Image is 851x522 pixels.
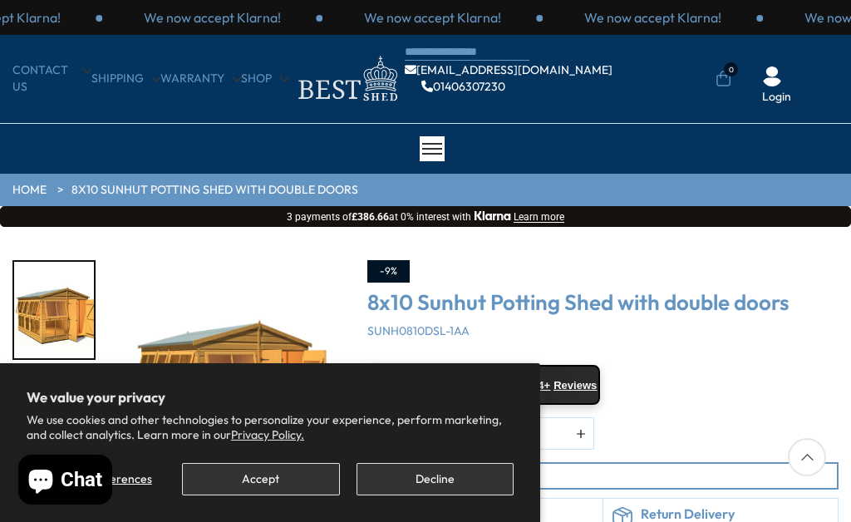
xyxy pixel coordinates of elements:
[543,8,763,27] div: 3 / 3
[762,89,791,106] a: Login
[160,71,241,87] a: Warranty
[13,455,117,509] inbox-online-store-chat: Shopify online store chat
[27,412,514,442] p: We use cookies and other technologies to personalize your experience, perform marketing, and coll...
[367,323,470,338] span: SUNH0810DSL-1AA
[27,390,514,405] h2: We value your privacy
[724,62,738,76] span: 0
[584,8,721,27] p: We now accept Klarna!
[357,463,514,495] button: Decline
[367,291,839,315] h3: 8x10 Sunhut Potting Shed with double doors
[364,8,501,27] p: We now accept Klarna!
[716,71,731,87] a: 0
[378,467,837,485] p: Lead Time: 21 Days
[231,427,304,442] a: Privacy Policy.
[762,66,782,86] img: User Icon
[12,182,47,199] a: HOME
[241,71,288,87] a: Shop
[102,8,322,27] div: 1 / 3
[12,260,96,360] div: 1 / 9
[405,64,612,76] a: [EMAIL_ADDRESS][DOMAIN_NAME]
[641,507,829,522] h6: Return Delivery
[288,52,405,106] img: logo
[553,379,597,392] span: Reviews
[91,71,160,87] a: Shipping
[182,463,339,495] button: Accept
[14,262,94,358] img: SunHut8x10030lifestyleopen_87fd9604-52b1-4bd9-8381-75ebca91f7b0_200x200.jpg
[367,260,410,283] div: -9%
[71,182,358,199] a: 8x10 Sunhut Potting Shed with double doors
[322,8,543,27] div: 2 / 3
[421,81,505,92] a: 01406307230
[12,62,91,95] a: CONTACT US
[144,8,281,27] p: We now accept Klarna!
[112,260,342,490] img: 8x10 Sunhut Potting Shed with double doors - Best Shed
